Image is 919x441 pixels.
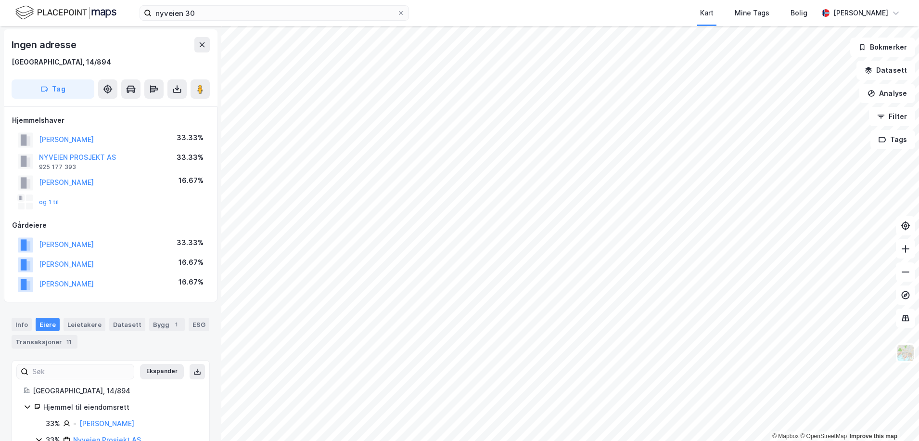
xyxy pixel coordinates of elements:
[79,419,134,428] a: [PERSON_NAME]
[64,337,74,347] div: 11
[43,402,198,413] div: Hjemmel til eiendomsrett
[64,318,105,331] div: Leietakere
[179,257,204,268] div: 16.67%
[179,276,204,288] div: 16.67%
[12,115,209,126] div: Hjemmelshaver
[700,7,714,19] div: Kart
[772,433,799,440] a: Mapbox
[171,320,181,329] div: 1
[12,56,111,68] div: [GEOGRAPHIC_DATA], 14/894
[833,7,888,19] div: [PERSON_NAME]
[800,433,847,440] a: OpenStreetMap
[735,7,769,19] div: Mine Tags
[36,318,60,331] div: Eiere
[791,7,807,19] div: Bolig
[12,79,94,99] button: Tag
[39,163,76,171] div: 925 177 393
[109,318,145,331] div: Datasett
[850,433,897,440] a: Improve this map
[12,335,77,349] div: Transaksjoner
[189,318,209,331] div: ESG
[850,38,915,57] button: Bokmerker
[177,132,204,143] div: 33.33%
[28,364,134,379] input: Søk
[33,385,198,397] div: [GEOGRAPHIC_DATA], 14/894
[12,220,209,231] div: Gårdeiere
[859,84,915,103] button: Analyse
[46,418,60,429] div: 33%
[869,107,915,126] button: Filter
[152,6,397,20] input: Søk på adresse, matrikkel, gårdeiere, leietakere eller personer
[12,318,32,331] div: Info
[177,152,204,163] div: 33.33%
[177,237,204,248] div: 33.33%
[856,61,915,80] button: Datasett
[870,130,915,149] button: Tags
[73,418,77,429] div: -
[179,175,204,186] div: 16.67%
[149,318,185,331] div: Bygg
[12,37,78,52] div: Ingen adresse
[871,395,919,441] iframe: Chat Widget
[15,4,116,21] img: logo.f888ab2527a4732fd821a326f86c7f29.svg
[896,344,915,362] img: Z
[140,364,184,379] button: Ekspander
